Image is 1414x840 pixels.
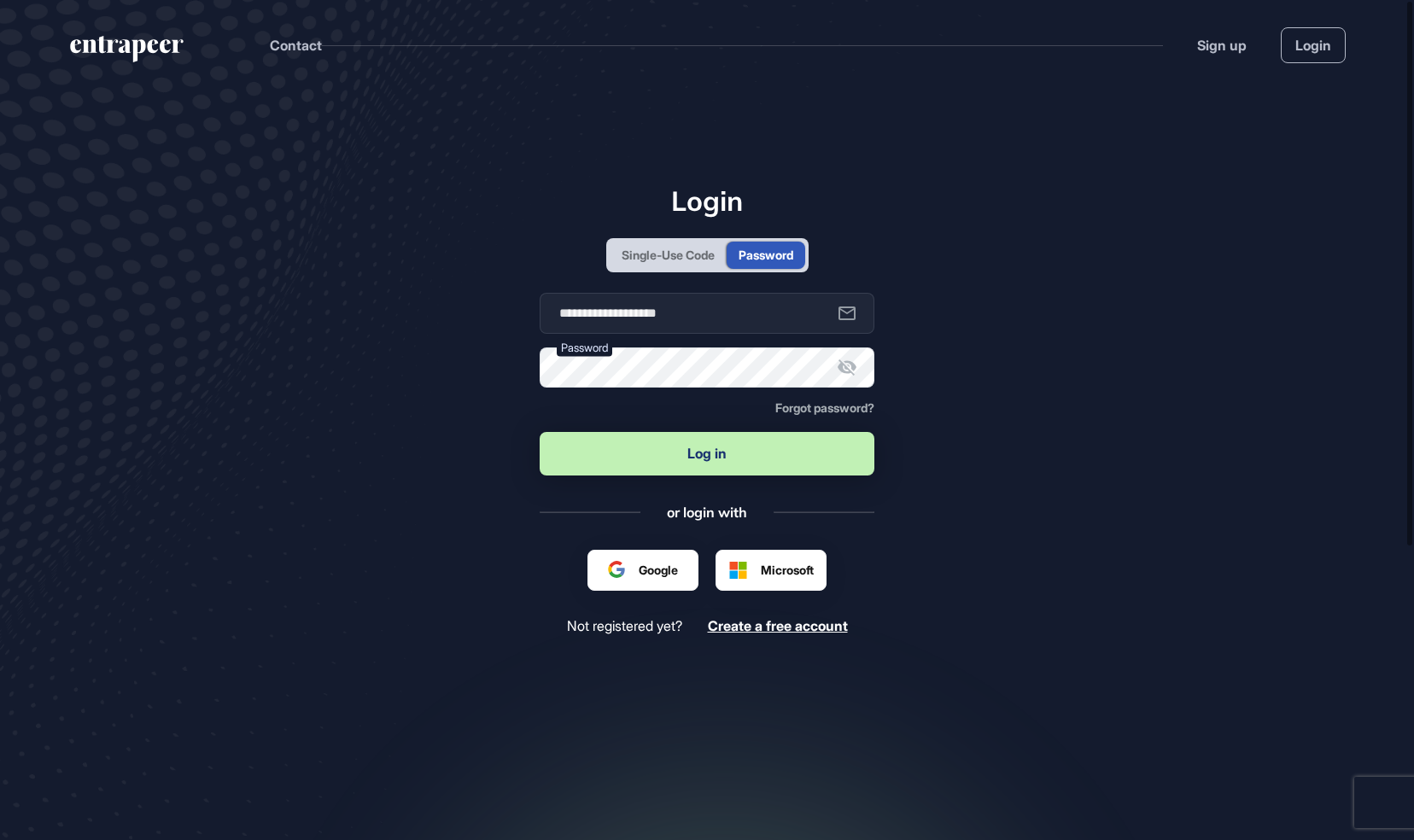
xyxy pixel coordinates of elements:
button: Log in [540,432,874,475]
label: Password [557,338,612,356]
span: Microsoft [761,561,814,579]
span: Not registered yet? [567,618,682,634]
a: Login [1281,27,1346,63]
a: Create a free account [708,618,848,634]
a: entrapeer-logo [68,36,185,68]
h1: Login [540,184,874,217]
span: Create a free account [708,617,848,634]
a: Sign up [1197,35,1247,55]
div: Single-Use Code [622,246,715,264]
button: Contact [270,34,322,56]
a: Forgot password? [775,401,874,415]
div: or login with [667,503,747,522]
div: Password [739,246,793,264]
